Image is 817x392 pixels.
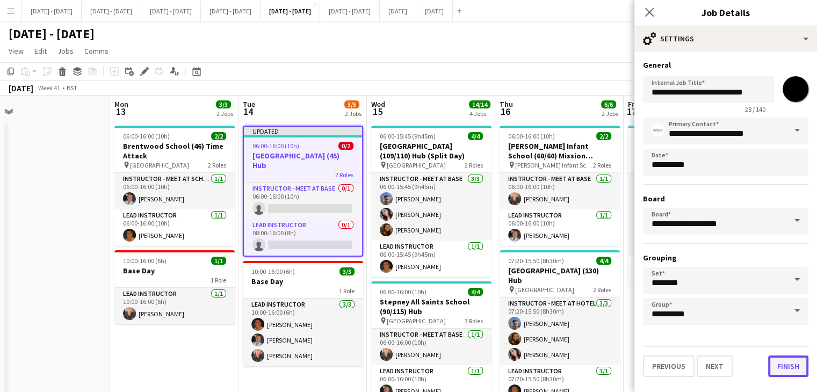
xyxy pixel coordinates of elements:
[251,267,295,275] span: 10:00-16:00 (6h)
[500,99,513,109] span: Thu
[628,126,748,285] app-job-card: 06:00-16:00 (10h)8/8[GEOGRAPHIC_DATA] (240) Hub [GEOGRAPHIC_DATA]4 RolesInstructor - Meet at Base...
[114,288,235,324] app-card-role: Lead Instructor1/110:00-16:00 (6h)[PERSON_NAME]
[114,209,235,246] app-card-role: Lead Instructor1/106:00-16:00 (10h)[PERSON_NAME]
[500,141,620,161] h3: [PERSON_NAME] Infant School (60/60) Mission Possible
[339,267,355,275] span: 3/3
[628,173,748,256] app-card-role: Instructor - Meet at Base4/406:00-16:00 (10h)[PERSON_NAME][PERSON_NAME][PERSON_NAME][PERSON_NAME]
[4,44,28,58] a: View
[371,99,385,109] span: Wed
[9,26,95,42] h1: [DATE] - [DATE]
[593,161,611,169] span: 2 Roles
[468,132,483,140] span: 4/4
[22,1,82,21] button: [DATE] - [DATE]
[211,276,226,284] span: 1 Role
[243,277,363,286] h3: Base Day
[697,355,733,377] button: Next
[500,173,620,209] app-card-role: Instructor - Meet at Base1/106:00-16:00 (10h)[PERSON_NAME]
[113,105,128,118] span: 13
[114,250,235,324] app-job-card: 10:00-16:00 (6h)1/1Base Day1 RoleLead Instructor1/110:00-16:00 (6h)[PERSON_NAME]
[380,1,416,21] button: [DATE]
[241,105,255,118] span: 14
[114,173,235,209] app-card-role: Instructor - Meet at School1/106:00-16:00 (10h)[PERSON_NAME]
[201,1,261,21] button: [DATE] - [DATE]
[243,99,255,109] span: Tue
[130,161,189,169] span: [GEOGRAPHIC_DATA]
[114,99,128,109] span: Mon
[244,219,362,256] app-card-role: Lead Instructor0/108:00-16:00 (8h)
[141,1,201,21] button: [DATE] - [DATE]
[508,132,555,140] span: 06:00-16:00 (10h)
[211,257,226,265] span: 1/1
[500,297,620,365] app-card-role: Instructor - Meet at Hotel3/307:20-15:50 (8h30m)[PERSON_NAME][PERSON_NAME][PERSON_NAME]
[371,173,491,241] app-card-role: Instructor - Meet at Base3/306:00-15:45 (9h45m)[PERSON_NAME][PERSON_NAME][PERSON_NAME]
[508,257,564,265] span: 07:20-15:50 (8h30m)
[500,209,620,246] app-card-role: Lead Instructor1/106:00-16:00 (10h)[PERSON_NAME]
[643,253,808,263] h3: Grouping
[371,126,491,277] app-job-card: 06:00-15:45 (9h45m)4/4[GEOGRAPHIC_DATA] (109/110) Hub (Split Day) [GEOGRAPHIC_DATA]2 RolesInstruc...
[82,1,141,21] button: [DATE] - [DATE]
[80,44,113,58] a: Comms
[643,194,808,204] h3: Board
[243,126,363,257] app-job-card: Updated06:00-16:00 (10h)0/2[GEOGRAPHIC_DATA] (45) Hub2 RolesInstructor - Meet at Base0/106:00-16:...
[498,105,513,118] span: 16
[84,46,109,56] span: Comms
[416,1,453,21] button: [DATE]
[211,132,226,140] span: 2/2
[643,60,808,70] h3: General
[736,105,774,113] span: 28 / 140
[634,5,817,19] h3: Job Details
[216,100,231,108] span: 3/3
[67,84,77,92] div: BST
[57,46,74,56] span: Jobs
[339,287,355,295] span: 1 Role
[500,266,620,285] h3: [GEOGRAPHIC_DATA] (130) Hub
[252,142,299,150] span: 06:00-16:00 (10h)
[380,132,436,140] span: 06:00-15:45 (9h45m)
[320,1,380,21] button: [DATE] - [DATE]
[601,100,616,108] span: 6/6
[243,261,363,366] app-job-card: 10:00-16:00 (6h)3/3Base Day1 RoleLead Instructor3/310:00-16:00 (6h)[PERSON_NAME][PERSON_NAME][PER...
[387,317,446,325] span: [GEOGRAPHIC_DATA]
[9,46,24,56] span: View
[244,183,362,219] app-card-role: Instructor - Meet at Base0/106:00-16:00 (10h)
[643,355,695,377] button: Previous
[243,299,363,366] app-card-role: Lead Instructor3/310:00-16:00 (6h)[PERSON_NAME][PERSON_NAME][PERSON_NAME]
[593,286,611,294] span: 2 Roles
[371,141,491,161] h3: [GEOGRAPHIC_DATA] (109/110) Hub (Split Day)
[371,297,491,316] h3: Stepney All Saints School (90/115) Hub
[596,257,611,265] span: 4/4
[338,142,353,150] span: 0/2
[216,110,233,118] div: 2 Jobs
[53,44,78,58] a: Jobs
[469,100,490,108] span: 14/14
[123,257,167,265] span: 10:00-16:00 (6h)
[634,26,817,52] div: Settings
[465,161,483,169] span: 2 Roles
[768,355,808,377] button: Finish
[380,288,426,296] span: 06:00-16:00 (10h)
[628,256,748,293] app-card-role: Lead Instructor1/106:00-16:00 (10h)[PERSON_NAME]
[261,1,320,21] button: [DATE] - [DATE]
[244,127,362,135] div: Updated
[469,110,490,118] div: 4 Jobs
[345,110,361,118] div: 2 Jobs
[9,83,33,93] div: [DATE]
[515,161,593,169] span: [PERSON_NAME] Infant School
[35,84,62,92] span: Week 41
[34,46,47,56] span: Edit
[626,105,637,118] span: 17
[114,126,235,246] app-job-card: 06:00-16:00 (10h)2/2Brentwood School (46) Time Attack [GEOGRAPHIC_DATA]2 RolesInstructor - Meet a...
[596,132,611,140] span: 2/2
[500,126,620,246] app-job-card: 06:00-16:00 (10h)2/2[PERSON_NAME] Infant School (60/60) Mission Possible [PERSON_NAME] Infant Sch...
[628,141,748,161] h3: [GEOGRAPHIC_DATA] (240) Hub
[628,99,637,109] span: Fri
[371,241,491,277] app-card-role: Lead Instructor1/106:00-15:45 (9h45m)[PERSON_NAME]
[387,161,446,169] span: [GEOGRAPHIC_DATA]
[335,171,353,179] span: 2 Roles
